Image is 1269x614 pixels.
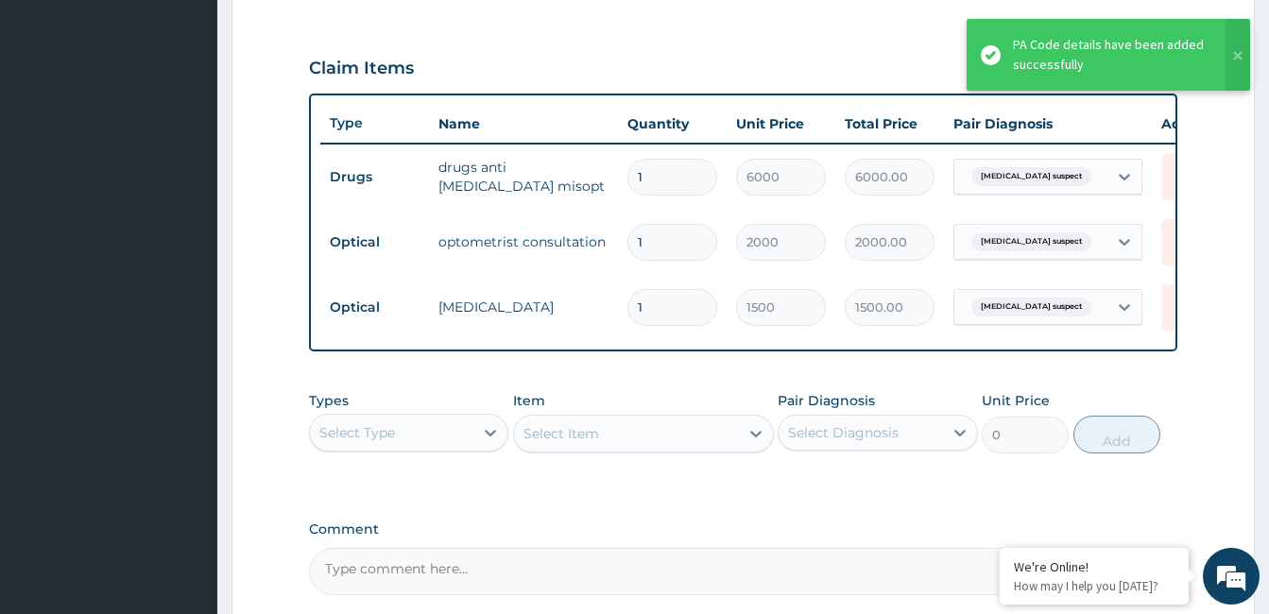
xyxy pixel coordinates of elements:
textarea: Type your message and hit 'Enter' [9,412,360,478]
th: Type [320,106,429,141]
td: drugs anti [MEDICAL_DATA] misopt [429,148,618,205]
th: Total Price [835,105,944,143]
div: Select Type [319,423,395,442]
label: Pair Diagnosis [778,391,875,410]
td: [MEDICAL_DATA] [429,288,618,326]
td: Optical [320,225,429,260]
th: Unit Price [727,105,835,143]
span: [MEDICAL_DATA] suspect [971,298,1091,316]
div: Chat with us now [98,106,317,130]
div: PA Code details have been added successfully [1013,35,1208,75]
div: Select Diagnosis [788,423,899,442]
p: How may I help you today? [1014,578,1175,594]
td: Optical [320,290,429,325]
td: optometrist consultation [429,223,618,261]
th: Name [429,105,618,143]
label: Comment [309,521,1177,537]
div: Minimize live chat window [310,9,355,55]
span: [MEDICAL_DATA] suspect [971,167,1091,186]
td: Drugs [320,160,429,195]
label: Unit Price [982,391,1050,410]
h3: Claim Items [309,59,414,79]
img: d_794563401_company_1708531726252_794563401 [35,94,77,142]
th: Pair Diagnosis [944,105,1152,143]
th: Quantity [618,105,727,143]
label: Item [513,391,545,410]
label: Types [309,393,349,409]
span: [MEDICAL_DATA] suspect [971,232,1091,251]
span: We're online! [110,186,261,377]
div: We're Online! [1014,558,1175,575]
button: Add [1073,416,1160,453]
th: Actions [1152,105,1246,143]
